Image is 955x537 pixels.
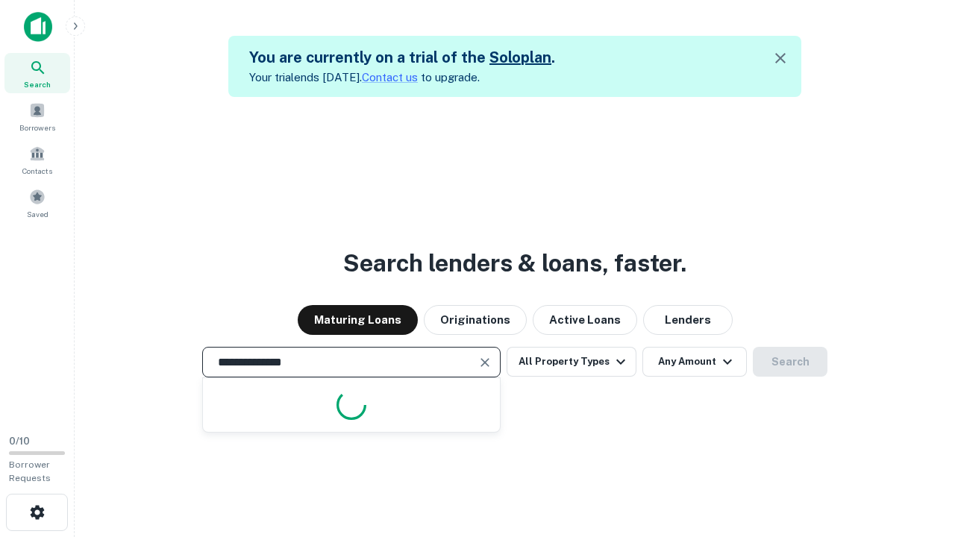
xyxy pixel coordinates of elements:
h5: You are currently on a trial of the . [249,46,555,69]
button: Clear [475,352,495,373]
button: Maturing Loans [298,305,418,335]
span: Search [24,78,51,90]
h3: Search lenders & loans, faster. [343,245,686,281]
a: Borrowers [4,96,70,136]
a: Soloplan [489,48,551,66]
img: capitalize-icon.png [24,12,52,42]
a: Contacts [4,139,70,180]
button: Lenders [643,305,733,335]
span: Contacts [22,165,52,177]
span: Saved [27,208,48,220]
button: Any Amount [642,347,747,377]
a: Search [4,53,70,93]
iframe: Chat Widget [880,418,955,489]
button: Originations [424,305,527,335]
button: Active Loans [533,305,637,335]
a: Contact us [362,71,418,84]
a: Saved [4,183,70,223]
span: 0 / 10 [9,436,30,447]
button: All Property Types [507,347,636,377]
span: Borrower Requests [9,459,51,483]
p: Your trial ends [DATE]. to upgrade. [249,69,555,87]
span: Borrowers [19,122,55,134]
